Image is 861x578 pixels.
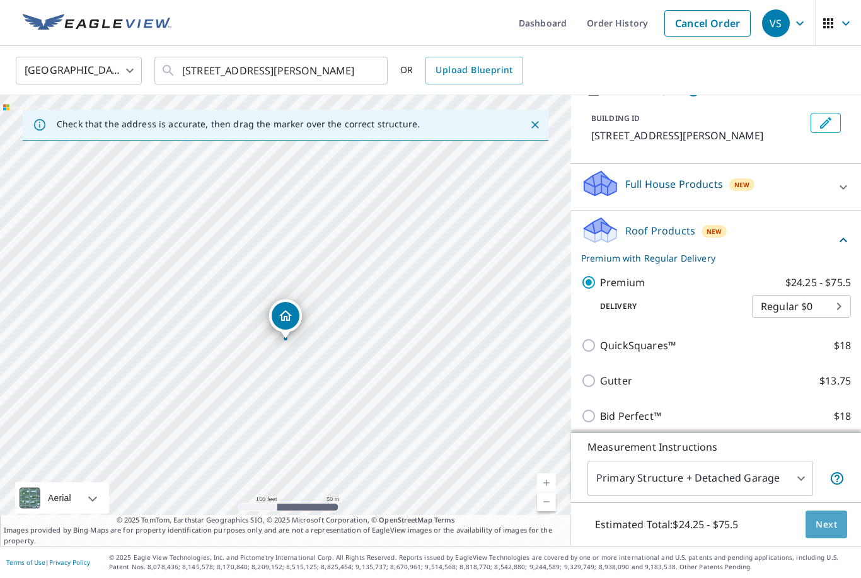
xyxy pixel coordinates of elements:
[752,289,851,324] div: Regular $0
[57,118,420,130] p: Check that the address is accurate, then drag the marker over the correct structure.
[734,180,749,190] span: New
[6,558,45,567] a: Terms of Use
[591,113,640,124] p: BUILDING ID
[762,9,790,37] div: VS
[16,53,142,88] div: [GEOGRAPHIC_DATA]
[537,473,556,492] a: Current Level 18, Zoom In
[834,408,851,424] p: $18
[581,301,752,312] p: Delivery
[44,482,75,514] div: Aerial
[591,128,806,143] p: [STREET_ADDRESS][PERSON_NAME]
[400,57,523,84] div: OR
[527,117,543,133] button: Close
[834,338,851,353] p: $18
[600,338,676,353] p: QuickSquares™
[585,511,749,538] p: Estimated Total: $24.25 - $75.5
[600,373,632,388] p: Gutter
[425,57,523,84] a: Upload Blueprint
[109,553,855,572] p: © 2025 Eagle View Technologies, Inc. and Pictometry International Corp. All Rights Reserved. Repo...
[182,53,362,88] input: Search by address or latitude-longitude
[15,482,109,514] div: Aerial
[587,439,845,454] p: Measurement Instructions
[811,113,841,133] button: Edit building 1
[806,511,847,539] button: Next
[581,251,836,265] p: Premium with Regular Delivery
[269,299,302,338] div: Dropped pin, building 1, Residential property, 12016 Ladrido Ln Austin, TX 78727
[537,492,556,511] a: Current Level 18, Zoom Out
[625,176,723,192] p: Full House Products
[6,558,90,566] p: |
[49,558,90,567] a: Privacy Policy
[434,515,455,524] a: Terms
[707,226,722,236] span: New
[819,373,851,388] p: $13.75
[587,461,813,496] div: Primary Structure + Detached Garage
[829,471,845,486] span: Your report will include the primary structure and a detached garage if one exists.
[664,10,751,37] a: Cancel Order
[436,62,512,78] span: Upload Blueprint
[816,517,837,533] span: Next
[600,408,661,424] p: Bid Perfect™
[785,275,851,290] p: $24.25 - $75.5
[600,275,645,290] p: Premium
[581,216,851,265] div: Roof ProductsNewPremium with Regular Delivery
[625,223,695,238] p: Roof Products
[117,515,455,526] span: © 2025 TomTom, Earthstar Geographics SIO, © 2025 Microsoft Corporation, ©
[379,515,432,524] a: OpenStreetMap
[581,169,851,205] div: Full House ProductsNew
[23,14,171,33] img: EV Logo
